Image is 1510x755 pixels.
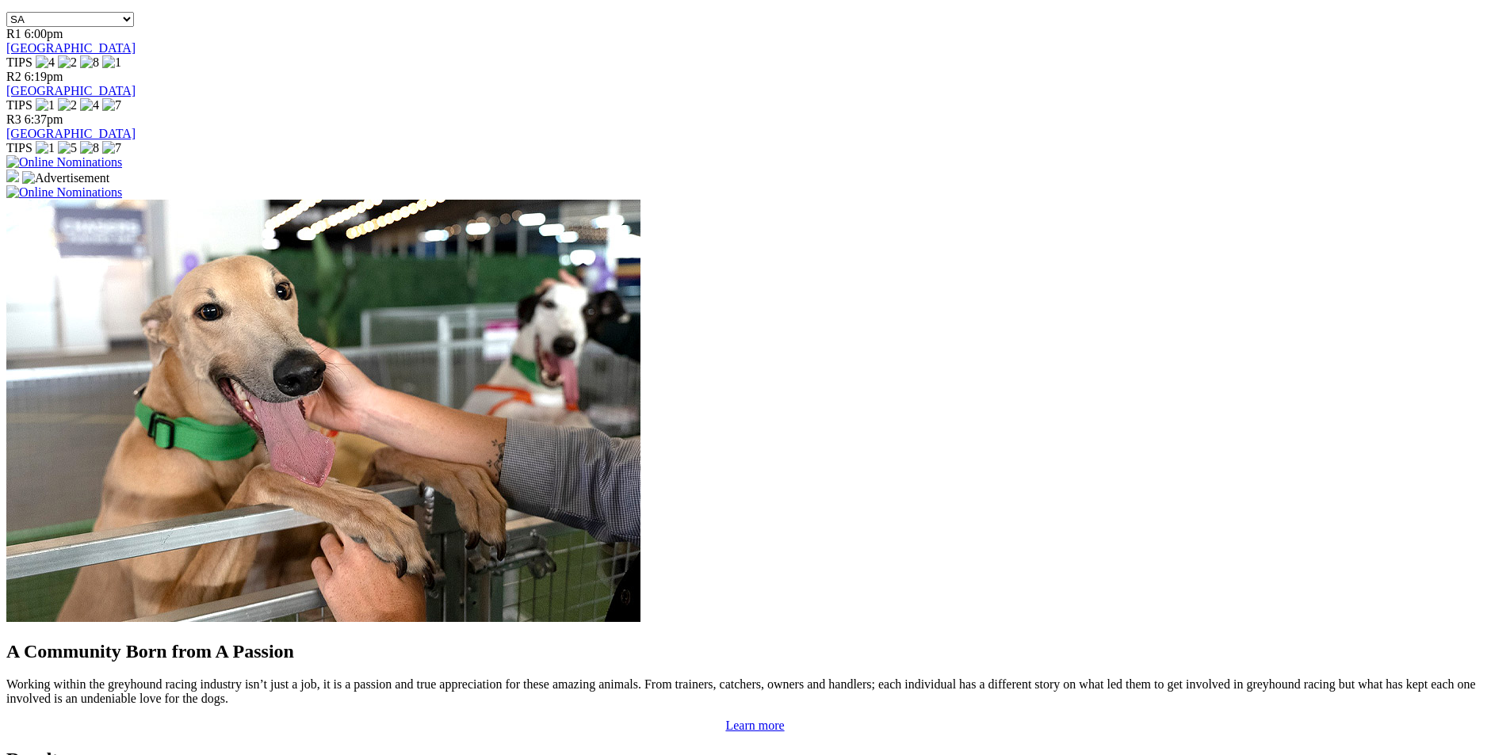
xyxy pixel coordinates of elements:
img: Westy_Cropped.jpg [6,200,640,622]
span: 6:00pm [25,27,63,40]
img: 7 [102,98,121,112]
img: Advertisement [22,171,109,185]
img: 8 [80,55,99,70]
img: 2 [58,98,77,112]
span: 6:19pm [25,70,63,83]
img: Online Nominations [6,185,122,200]
span: 6:37pm [25,112,63,126]
img: 4 [80,98,99,112]
img: 15187_Greyhounds_GreysPlayCentral_Resize_SA_WebsiteBanner_300x115_2025.jpg [6,170,19,182]
img: 2 [58,55,77,70]
a: [GEOGRAPHIC_DATA] [6,41,136,55]
span: TIPS [6,98,32,112]
span: R1 [6,27,21,40]
span: R2 [6,70,21,83]
h2: A Community Born from A Passion [6,641,1504,662]
img: 1 [102,55,121,70]
p: Working within the greyhound racing industry isn’t just a job, it is a passion and true appreciat... [6,677,1504,706]
span: TIPS [6,141,32,154]
img: 7 [102,141,121,155]
img: 8 [80,141,99,155]
img: 5 [58,141,77,155]
img: Online Nominations [6,155,122,170]
img: 4 [36,55,55,70]
a: [GEOGRAPHIC_DATA] [6,127,136,140]
img: 1 [36,141,55,155]
a: Learn more [725,719,784,732]
span: TIPS [6,55,32,69]
a: [GEOGRAPHIC_DATA] [6,84,136,97]
img: 1 [36,98,55,112]
span: R3 [6,112,21,126]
